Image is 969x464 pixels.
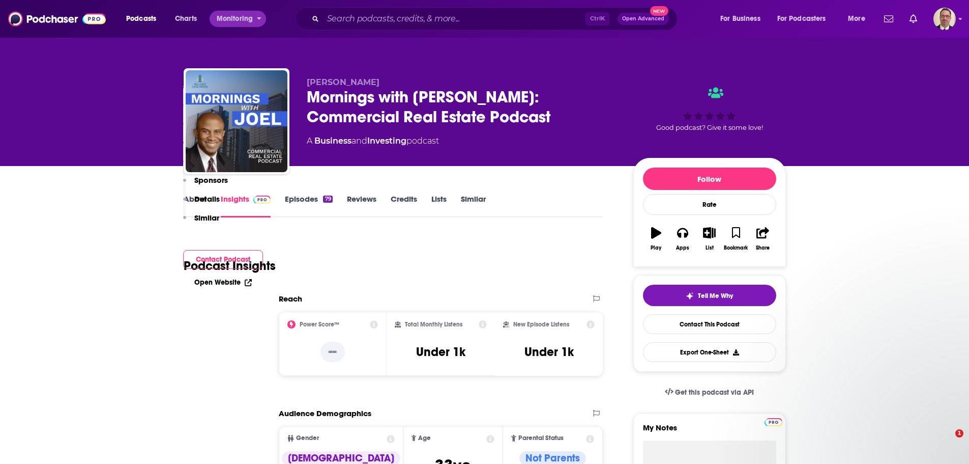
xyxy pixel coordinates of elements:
[756,245,770,251] div: Share
[347,194,376,217] a: Reviews
[633,77,786,141] div: Good podcast? Give it some love!
[513,321,569,328] h2: New Episode Listens
[643,168,776,190] button: Follow
[749,221,776,257] button: Share
[686,292,694,300] img: tell me why sparkle
[651,245,661,251] div: Play
[698,292,733,300] span: Tell Me Why
[771,11,841,27] button: open menu
[933,8,956,30] img: User Profile
[724,245,748,251] div: Bookmark
[650,6,668,16] span: New
[168,11,203,27] a: Charts
[643,342,776,362] button: Export One-Sheet
[643,194,776,215] div: Rate
[391,194,417,217] a: Credits
[175,12,197,26] span: Charts
[126,12,156,26] span: Podcasts
[183,213,219,232] button: Similar
[675,388,754,397] span: Get this podcast via API
[307,135,439,147] div: A podcast
[296,435,319,442] span: Gender
[643,285,776,306] button: tell me why sparkleTell Me Why
[285,194,332,217] a: Episodes79
[194,278,252,287] a: Open Website
[300,321,339,328] h2: Power Score™
[119,11,169,27] button: open menu
[622,16,664,21] span: Open Advanced
[183,194,220,213] button: Details
[933,8,956,30] span: Logged in as PercPodcast
[186,70,287,172] img: Mornings with Joel: Commercial Real Estate Podcast
[933,8,956,30] button: Show profile menu
[765,417,782,426] a: Pro website
[416,344,465,360] h3: Under 1k
[880,10,897,28] a: Show notifications dropdown
[841,11,878,27] button: open menu
[676,245,689,251] div: Apps
[8,9,106,29] img: Podchaser - Follow, Share and Rate Podcasts
[706,245,714,251] div: List
[657,380,762,405] a: Get this podcast via API
[431,194,447,217] a: Lists
[194,194,220,204] p: Details
[643,314,776,334] a: Contact This Podcast
[405,321,462,328] h2: Total Monthly Listens
[723,221,749,257] button: Bookmark
[314,136,351,146] a: Business
[934,429,959,454] iframe: Intercom live chat
[183,250,263,269] button: Contact Podcast
[307,77,379,87] span: [PERSON_NAME]
[323,11,585,27] input: Search podcasts, credits, & more...
[194,213,219,223] p: Similar
[367,136,406,146] a: Investing
[669,221,696,257] button: Apps
[351,136,367,146] span: and
[618,13,669,25] button: Open AdvancedNew
[279,294,302,304] h2: Reach
[765,418,782,426] img: Podchaser Pro
[217,12,253,26] span: Monitoring
[305,7,687,31] div: Search podcasts, credits, & more...
[696,221,722,257] button: List
[524,344,574,360] h3: Under 1k
[955,429,963,438] span: 1
[461,194,486,217] a: Similar
[323,196,332,203] div: 79
[643,221,669,257] button: Play
[418,435,431,442] span: Age
[279,408,371,418] h2: Audience Demographics
[848,12,865,26] span: More
[585,12,609,25] span: Ctrl K
[210,11,266,27] button: open menu
[518,435,564,442] span: Parental Status
[905,10,921,28] a: Show notifications dropdown
[656,124,763,131] span: Good podcast? Give it some love!
[720,12,760,26] span: For Business
[713,11,773,27] button: open menu
[777,12,826,26] span: For Podcasters
[643,423,776,441] label: My Notes
[320,342,345,362] p: --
